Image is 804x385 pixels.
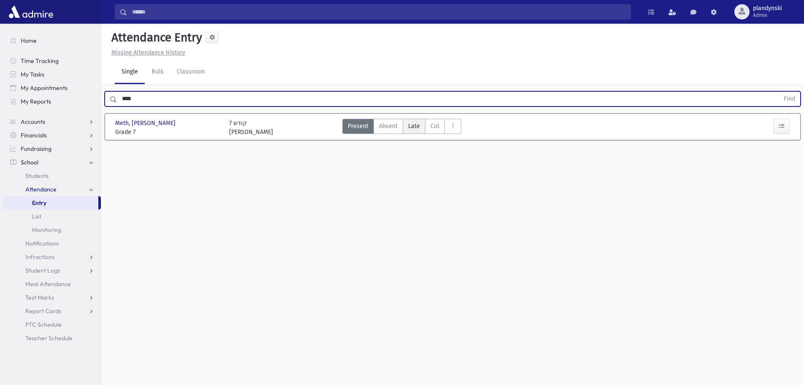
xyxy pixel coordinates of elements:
img: AdmirePro [7,3,55,20]
a: Classroom [170,60,212,84]
span: My Reports [21,98,51,105]
a: List [3,210,101,223]
div: 7 קודש [PERSON_NAME] [229,119,273,137]
span: Report Cards [25,307,61,315]
span: Meal Attendance [25,280,71,288]
a: My Reports [3,95,101,108]
span: Grade 7 [115,128,221,137]
span: List [32,213,41,220]
span: Infractions [25,253,54,261]
span: Monitoring [32,226,61,234]
span: My Appointments [21,84,68,92]
a: Missing Attendance History [108,49,185,56]
a: PTC Schedule [3,318,101,331]
a: Fundraising [3,142,101,156]
div: AttTypes [342,119,461,137]
a: Time Tracking [3,54,101,68]
span: Notifications [25,240,59,247]
a: Single [115,60,145,84]
span: plandynski [753,5,782,12]
a: Test Marks [3,291,101,304]
a: Attendance [3,183,101,196]
span: School [21,158,38,166]
span: Late [408,122,420,131]
span: Admin [753,12,782,19]
span: Absent [379,122,398,131]
span: Student Logs [25,267,60,274]
span: Meth, [PERSON_NAME] [115,119,177,128]
span: Accounts [21,118,45,126]
span: PTC Schedule [25,321,62,328]
span: Students [25,172,49,180]
h5: Attendance Entry [108,30,202,45]
u: Missing Attendance History [111,49,185,56]
a: School [3,156,101,169]
button: Find [779,92,800,106]
a: Home [3,34,101,47]
span: Attendance [25,186,57,193]
span: Test Marks [25,294,54,301]
span: Teacher Schedule [25,334,73,342]
span: Present [348,122,368,131]
a: Notifications [3,237,101,250]
span: Financials [21,131,47,139]
a: Financials [3,128,101,142]
a: Monitoring [3,223,101,237]
a: Students [3,169,101,183]
a: Accounts [3,115,101,128]
span: Cut [430,122,439,131]
span: Time Tracking [21,57,59,65]
a: Entry [3,196,98,210]
input: Search [127,4,631,19]
a: Meal Attendance [3,277,101,291]
a: Student Logs [3,264,101,277]
span: My Tasks [21,71,44,78]
a: Report Cards [3,304,101,318]
a: Bulk [145,60,170,84]
a: My Tasks [3,68,101,81]
a: Infractions [3,250,101,264]
a: Teacher Schedule [3,331,101,345]
span: Entry [32,199,46,207]
span: Fundraising [21,145,51,153]
a: My Appointments [3,81,101,95]
span: Home [21,37,37,44]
